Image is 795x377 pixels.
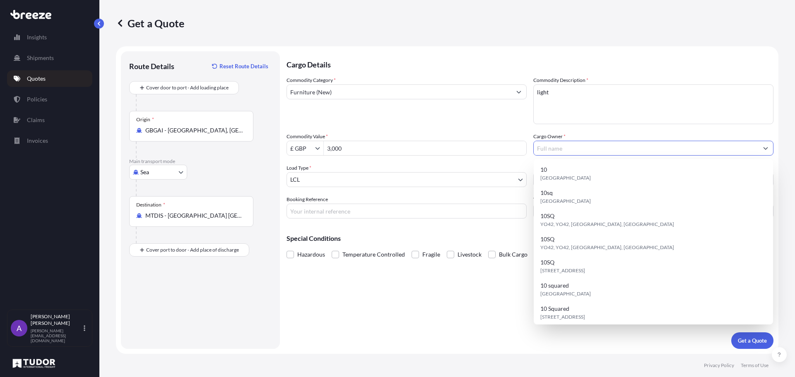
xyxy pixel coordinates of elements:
[533,76,588,84] label: Commodity Description
[511,84,526,99] button: Show suggestions
[17,324,22,332] span: A
[27,137,48,145] p: Invoices
[145,211,243,220] input: Destination
[540,174,591,182] span: [GEOGRAPHIC_DATA]
[738,336,767,345] p: Get a Quote
[146,246,239,254] span: Cover port to door - Add place of discharge
[324,141,526,156] input: Type amount
[342,248,405,261] span: Temperature Controlled
[287,141,315,156] input: Commodity Value
[540,166,547,174] span: 10
[534,141,758,156] input: Full name
[540,212,554,220] span: 10SQ
[540,281,569,290] span: 10 squared
[704,362,734,369] p: Privacy Policy
[136,202,165,208] div: Destination
[287,195,328,204] label: Booking Reference
[31,313,82,327] p: [PERSON_NAME] [PERSON_NAME]
[540,235,554,243] span: 10SQ
[287,164,311,172] span: Load Type
[145,126,243,134] input: Origin
[422,248,440,261] span: Fragile
[287,84,511,99] input: Select a commodity type
[31,328,82,343] p: [PERSON_NAME][EMAIL_ADDRESS][DOMAIN_NAME]
[116,17,184,30] p: Get a Quote
[540,267,585,275] span: [STREET_ADDRESS]
[219,62,268,70] p: Reset Route Details
[297,248,325,261] span: Hazardous
[129,158,272,165] p: Main transport mode
[540,305,569,313] span: 10 Squared
[540,258,554,267] span: 10SQ
[27,74,46,83] p: Quotes
[458,248,482,261] span: Livestock
[27,33,47,41] p: Insights
[540,220,674,228] span: YO42, YO42, [GEOGRAPHIC_DATA], [GEOGRAPHIC_DATA]
[540,189,553,197] span: 10sq
[499,248,528,261] span: Bulk Cargo
[287,204,527,219] input: Your internal reference
[533,164,560,172] label: Freight Cost
[287,235,773,242] p: Special Conditions
[10,357,58,370] img: organization-logo
[533,195,560,204] label: Vessel Name
[540,290,591,298] span: [GEOGRAPHIC_DATA]
[287,51,773,76] p: Cargo Details
[758,141,773,156] button: Show suggestions
[741,362,768,369] p: Terms of Use
[290,175,300,184] span: LCL
[540,197,591,205] span: [GEOGRAPHIC_DATA]
[136,116,154,123] div: Origin
[146,84,229,92] span: Cover door to port - Add loading place
[533,204,773,219] input: Enter name
[287,76,336,84] label: Commodity Category
[27,54,54,62] p: Shipments
[540,243,674,252] span: YO42, YO42, [GEOGRAPHIC_DATA], [GEOGRAPHIC_DATA]
[533,132,566,141] label: Cargo Owner
[315,144,323,152] button: Show suggestions
[540,313,585,321] span: [STREET_ADDRESS]
[27,95,47,103] p: Policies
[140,168,149,176] span: Sea
[27,116,45,124] p: Claims
[287,132,328,141] label: Commodity Value
[129,61,174,71] p: Route Details
[129,165,187,180] button: Select transport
